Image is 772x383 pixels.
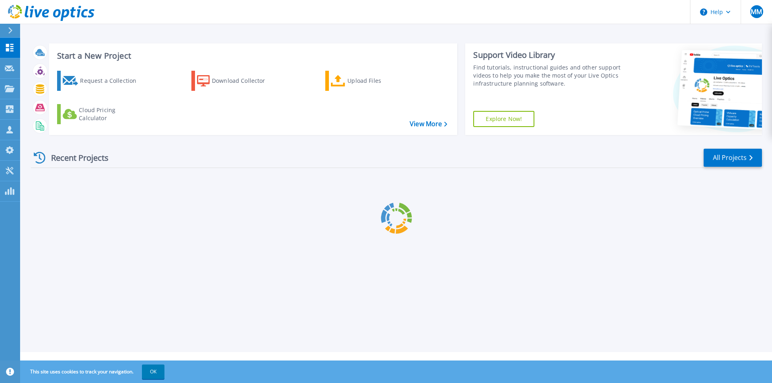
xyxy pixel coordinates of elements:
a: Request a Collection [57,71,147,91]
div: Download Collector [212,73,276,89]
button: OK [142,365,164,379]
div: Recent Projects [31,148,119,168]
a: Upload Files [325,71,415,91]
h3: Start a New Project [57,51,447,60]
a: Cloud Pricing Calculator [57,104,147,124]
div: Upload Files [347,73,412,89]
a: All Projects [704,149,762,167]
div: Request a Collection [80,73,144,89]
span: This site uses cookies to track your navigation. [22,365,164,379]
div: Cloud Pricing Calculator [79,106,143,122]
a: Download Collector [191,71,281,91]
div: Support Video Library [473,50,624,60]
span: MM [751,8,762,15]
div: Find tutorials, instructional guides and other support videos to help you make the most of your L... [473,63,624,88]
a: Explore Now! [473,111,534,127]
a: View More [410,120,447,128]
